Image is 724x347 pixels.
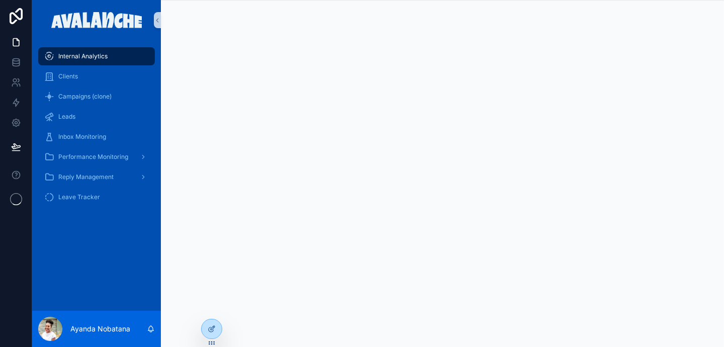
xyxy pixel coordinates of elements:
[58,153,128,161] span: Performance Monitoring
[70,324,130,334] p: Ayanda Nobatana
[38,188,155,206] a: Leave Tracker
[38,47,155,65] a: Internal Analytics
[58,133,106,141] span: Inbox Monitoring
[58,52,108,60] span: Internal Analytics
[38,168,155,186] a: Reply Management
[58,113,75,121] span: Leads
[58,173,114,181] span: Reply Management
[58,193,100,201] span: Leave Tracker
[38,88,155,106] a: Campaigns (clone)
[38,148,155,166] a: Performance Monitoring
[32,40,161,219] div: scrollable content
[38,128,155,146] a: Inbox Monitoring
[58,93,112,101] span: Campaigns (clone)
[38,108,155,126] a: Leads
[38,67,155,85] a: Clients
[58,72,78,80] span: Clients
[51,12,142,28] img: App logo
